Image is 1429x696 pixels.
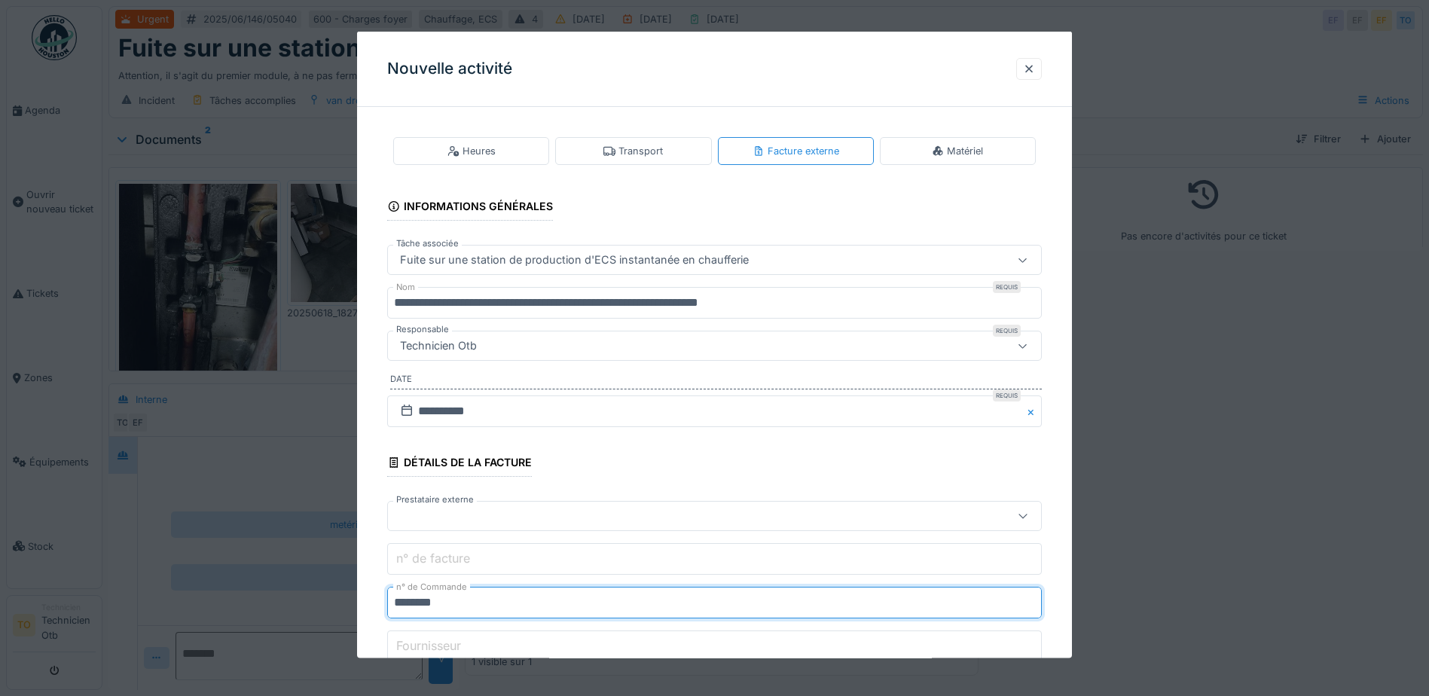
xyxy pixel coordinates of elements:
div: Fuite sur une station de production d'ECS instantanée en chaufferie [394,252,755,268]
label: n° de Commande [393,581,470,594]
div: Requis [993,389,1021,401]
div: Facture externe [753,144,839,158]
div: Heures [447,144,496,158]
label: Nom [393,281,418,294]
div: Informations générales [387,195,553,221]
div: Matériel [932,144,983,158]
h3: Nouvelle activité [387,60,512,78]
div: Requis [993,325,1021,337]
label: Fournisseur [393,636,464,655]
label: Responsable [393,323,452,336]
label: n° de facture [393,549,473,567]
label: Prestataire externe [393,493,477,506]
label: Tâche associée [393,237,462,250]
div: Détails de la facture [387,451,532,477]
div: Technicien Otb [394,337,483,354]
div: Requis [993,281,1021,293]
div: Transport [603,144,663,158]
button: Close [1025,395,1042,427]
label: Date [390,373,1042,389]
